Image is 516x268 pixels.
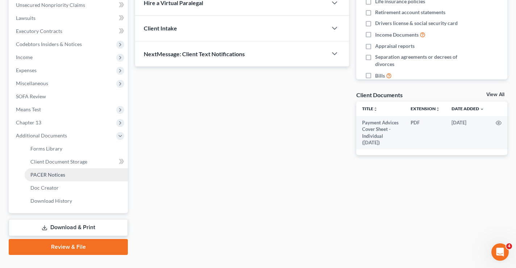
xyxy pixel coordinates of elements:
span: Retirement account statements [375,9,445,16]
a: Extensionunfold_more [411,106,440,111]
a: Doc Creator [25,181,128,194]
a: SOFA Review [10,90,128,103]
span: Income [16,54,33,60]
span: NextMessage: Client Text Notifications [144,50,245,57]
span: Bills [375,72,385,79]
a: Forms Library [25,142,128,155]
a: PACER Notices [25,168,128,181]
span: Expenses [16,67,37,73]
span: Forms Library [30,145,62,152]
a: Titleunfold_more [362,106,378,111]
span: 4 [506,243,512,249]
a: Client Document Storage [25,155,128,168]
a: Download & Print [9,219,128,236]
span: Additional Documents [16,132,67,139]
i: expand_more [480,107,484,111]
a: Review & File [9,239,128,255]
td: [DATE] [446,116,490,149]
a: Lawsuits [10,12,128,25]
iframe: Intercom live chat [491,243,509,261]
i: unfold_more [436,107,440,111]
span: Separation agreements or decrees of divorces [375,53,463,68]
span: Drivers license & social security card [375,20,458,27]
div: Client Documents [356,91,403,99]
td: PDF [405,116,446,149]
span: Unsecured Nonpriority Claims [16,2,85,8]
span: Doc Creator [30,185,59,191]
span: Client Intake [144,25,177,32]
td: Payment Advices Cover Sheet - Individual ([DATE]) [356,116,405,149]
span: Miscellaneous [16,80,48,86]
a: View All [486,92,504,97]
a: Executory Contracts [10,25,128,38]
i: unfold_more [373,107,378,111]
span: Appraisal reports [375,42,415,50]
span: Income Documents [375,31,419,38]
a: Date Added expand_more [452,106,484,111]
span: Chapter 13 [16,119,41,125]
span: SOFA Review [16,93,46,99]
span: Lawsuits [16,15,35,21]
span: Executory Contracts [16,28,62,34]
span: Codebtors Insiders & Notices [16,41,82,47]
span: Download History [30,198,72,204]
a: Download History [25,194,128,207]
span: Means Test [16,106,41,112]
span: Client Document Storage [30,158,87,165]
span: PACER Notices [30,172,65,178]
